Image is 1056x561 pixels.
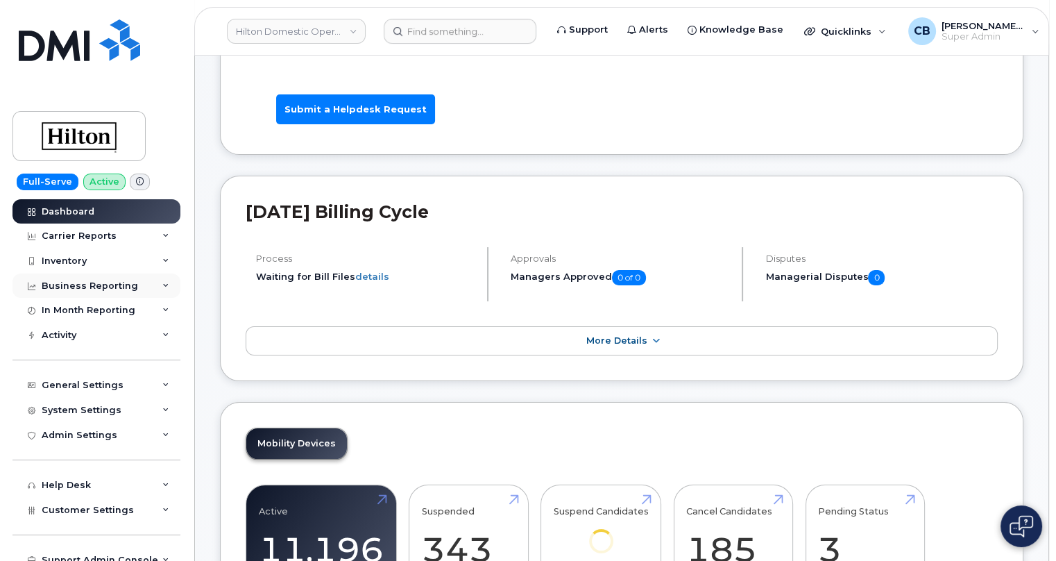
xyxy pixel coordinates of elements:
[678,16,793,44] a: Knowledge Base
[1010,515,1033,537] img: Open chat
[639,23,668,37] span: Alerts
[899,17,1049,45] div: Chris Brian
[765,270,998,285] h5: Managerial Disputes
[914,23,930,40] span: CB
[586,335,647,346] span: More Details
[227,19,366,44] a: Hilton Domestic Operating Company Inc
[246,428,347,459] a: Mobility Devices
[868,270,885,285] span: 0
[942,31,1025,42] span: Super Admin
[942,20,1025,31] span: [PERSON_NAME] [PERSON_NAME]
[511,253,730,264] h4: Approvals
[256,270,475,283] li: Waiting for Bill Files
[699,23,783,37] span: Knowledge Base
[765,253,998,264] h4: Disputes
[256,253,475,264] h4: Process
[355,271,389,282] a: details
[821,26,871,37] span: Quicklinks
[511,270,730,285] h5: Managers Approved
[276,94,435,124] a: Submit a Helpdesk Request
[547,16,618,44] a: Support
[618,16,678,44] a: Alerts
[569,23,608,37] span: Support
[794,17,896,45] div: Quicklinks
[612,270,646,285] span: 0 of 0
[246,201,998,222] h2: [DATE] Billing Cycle
[384,19,536,44] input: Find something...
